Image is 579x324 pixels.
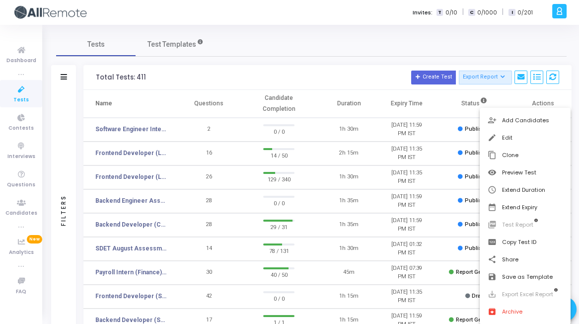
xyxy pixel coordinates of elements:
[480,268,571,286] button: Save as Template
[488,151,498,161] mat-icon: content_copy
[480,234,571,251] button: Copy Test ID
[480,303,571,321] button: Archive
[488,238,498,247] mat-icon: pin
[488,168,498,178] mat-icon: visibility
[480,181,571,199] button: Extend Duration
[488,307,498,317] mat-icon: archive
[480,164,571,181] button: Preview Test
[480,112,571,129] button: Add Candidates
[480,147,571,164] button: Clone
[480,216,571,234] button: Test Report
[480,251,571,268] button: Share
[488,185,498,195] mat-icon: schedule
[480,199,571,216] button: Extend Expiry
[488,272,498,282] mat-icon: save
[488,133,498,143] mat-icon: edit
[480,286,571,303] button: Export Excel Report
[480,129,571,147] button: Edit
[488,203,498,213] mat-icon: date_range
[488,116,498,126] mat-icon: person_add_alt
[488,255,498,265] mat-icon: share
